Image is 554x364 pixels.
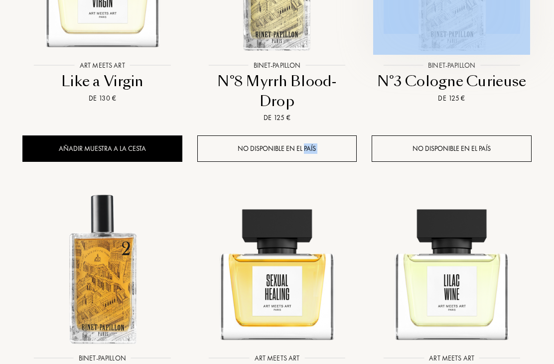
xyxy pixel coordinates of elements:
img: Sexual Healing Art Meets Art [198,190,356,348]
div: Añadir muestra a la cesta [22,135,182,162]
img: Lilac Wine Art Meets Art [373,190,531,348]
div: De 130 € [26,93,178,104]
img: N°2 Ambre Demi-Deuil Binet-Papillon [24,190,181,348]
div: No disponible en el país [372,135,532,162]
div: De 125 € [376,93,528,104]
div: N°8 Myrrh Blood-Drop [201,72,353,111]
div: De 125 € [201,113,353,123]
div: No disponible en el país [197,135,357,162]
